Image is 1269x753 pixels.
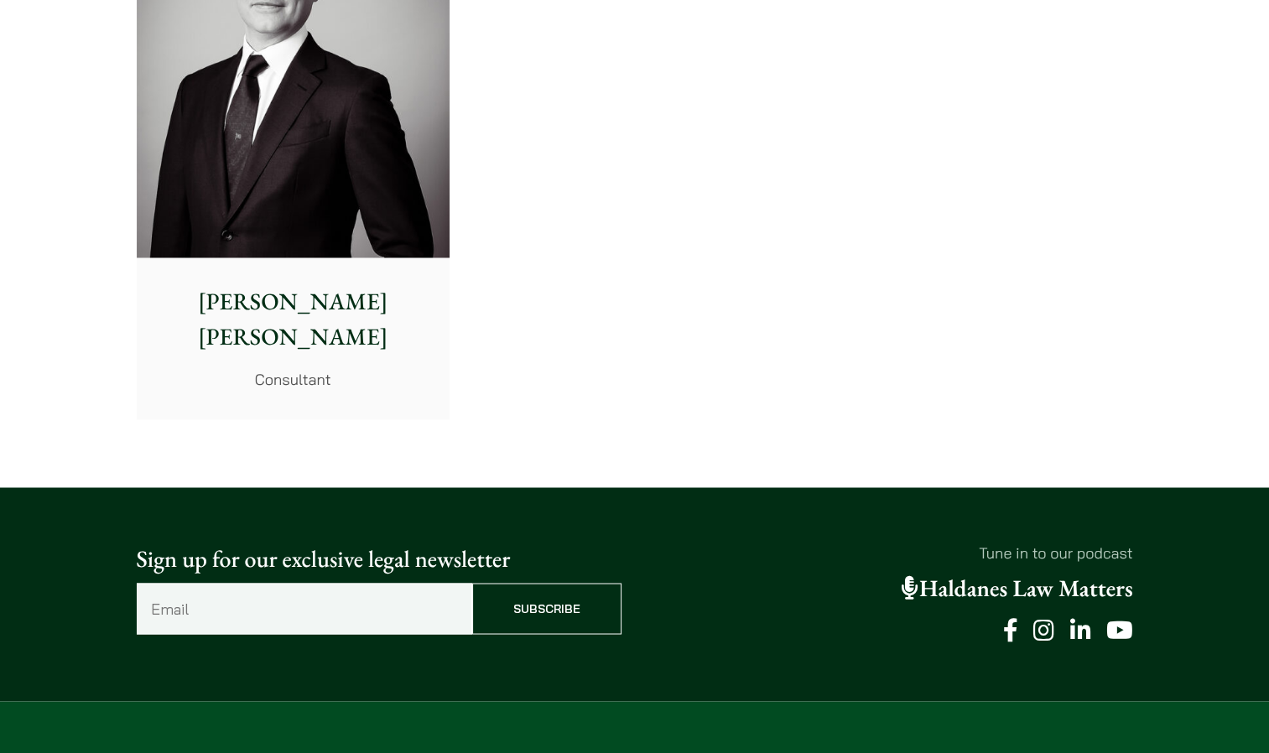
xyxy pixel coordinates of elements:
input: Email [137,583,472,634]
p: Sign up for our exclusive legal newsletter [137,541,621,576]
input: Subscribe [472,583,621,634]
a: Haldanes Law Matters [902,573,1133,603]
p: [PERSON_NAME] [PERSON_NAME] [150,284,436,355]
p: Tune in to our podcast [648,541,1133,563]
p: Consultant [150,368,436,391]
